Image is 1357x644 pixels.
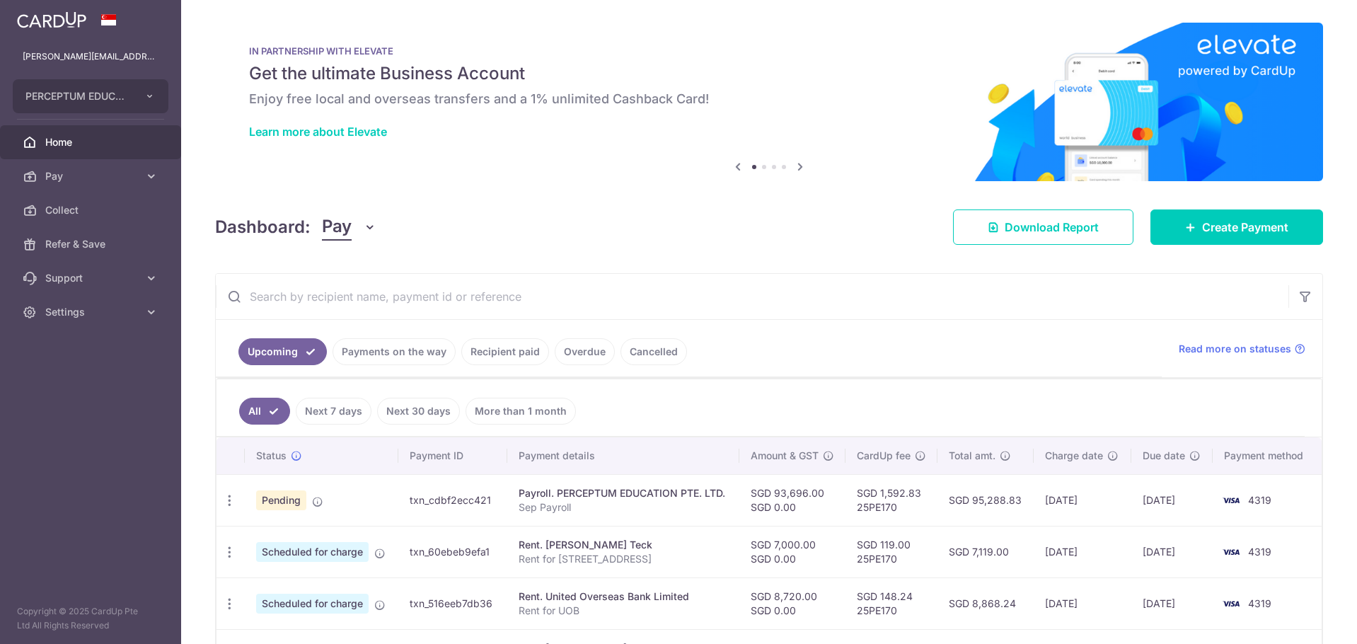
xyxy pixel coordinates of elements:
[249,62,1289,85] h5: Get the ultimate Business Account
[620,338,687,365] a: Cancelled
[45,203,139,217] span: Collect
[739,526,845,577] td: SGD 7,000.00 SGD 0.00
[45,135,139,149] span: Home
[857,449,911,463] span: CardUp fee
[1045,449,1103,463] span: Charge date
[1131,526,1213,577] td: [DATE]
[1179,342,1291,356] span: Read more on statuses
[1034,577,1131,629] td: [DATE]
[398,526,507,577] td: txn_60ebeb9efa1
[256,542,369,562] span: Scheduled for charge
[1034,474,1131,526] td: [DATE]
[17,11,86,28] img: CardUp
[398,437,507,474] th: Payment ID
[845,526,937,577] td: SGD 119.00 25PE170
[519,604,728,618] p: Rent for UOB
[249,91,1289,108] h6: Enjoy free local and overseas transfers and a 1% unlimited Cashback Card!
[519,590,728,604] div: Rent. United Overseas Bank Limited
[45,305,139,319] span: Settings
[1179,342,1305,356] a: Read more on statuses
[1248,597,1271,609] span: 4319
[937,474,1034,526] td: SGD 95,288.83
[377,398,460,425] a: Next 30 days
[1217,544,1245,560] img: Bank Card
[215,23,1323,181] img: Renovation banner
[1213,437,1322,474] th: Payment method
[1217,595,1245,612] img: Bank Card
[739,474,845,526] td: SGD 93,696.00 SGD 0.00
[256,490,306,510] span: Pending
[1248,546,1271,558] span: 4319
[519,552,728,566] p: Rent for [STREET_ADDRESS]
[937,526,1034,577] td: SGD 7,119.00
[1005,219,1099,236] span: Download Report
[519,538,728,552] div: Rent. [PERSON_NAME] Teck
[845,577,937,629] td: SGD 148.24 25PE170
[296,398,371,425] a: Next 7 days
[519,500,728,514] p: Sep Payroll
[333,338,456,365] a: Payments on the way
[256,449,287,463] span: Status
[1202,219,1288,236] span: Create Payment
[845,474,937,526] td: SGD 1,592.83 25PE170
[1217,492,1245,509] img: Bank Card
[249,125,387,139] a: Learn more about Elevate
[1143,449,1185,463] span: Due date
[555,338,615,365] a: Overdue
[322,214,376,241] button: Pay
[398,474,507,526] td: txn_cdbf2ecc421
[13,79,168,113] button: PERCEPTUM EDUCATION PTE. LTD.
[751,449,819,463] span: Amount & GST
[239,398,290,425] a: All
[1248,494,1271,506] span: 4319
[45,271,139,285] span: Support
[1150,209,1323,245] a: Create Payment
[953,209,1133,245] a: Download Report
[739,577,845,629] td: SGD 8,720.00 SGD 0.00
[25,89,130,103] span: PERCEPTUM EDUCATION PTE. LTD.
[238,338,327,365] a: Upcoming
[256,594,369,614] span: Scheduled for charge
[249,45,1289,57] p: IN PARTNERSHIP WITH ELEVATE
[937,577,1034,629] td: SGD 8,868.24
[45,169,139,183] span: Pay
[23,50,158,64] p: [PERSON_NAME][EMAIL_ADDRESS][DOMAIN_NAME]
[461,338,549,365] a: Recipient paid
[45,237,139,251] span: Refer & Save
[1131,474,1213,526] td: [DATE]
[949,449,995,463] span: Total amt.
[322,214,352,241] span: Pay
[398,577,507,629] td: txn_516eeb7db36
[507,437,739,474] th: Payment details
[466,398,576,425] a: More than 1 month
[1131,577,1213,629] td: [DATE]
[216,274,1288,319] input: Search by recipient name, payment id or reference
[1034,526,1131,577] td: [DATE]
[215,214,311,240] h4: Dashboard:
[519,486,728,500] div: Payroll. PERCEPTUM EDUCATION PTE. LTD.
